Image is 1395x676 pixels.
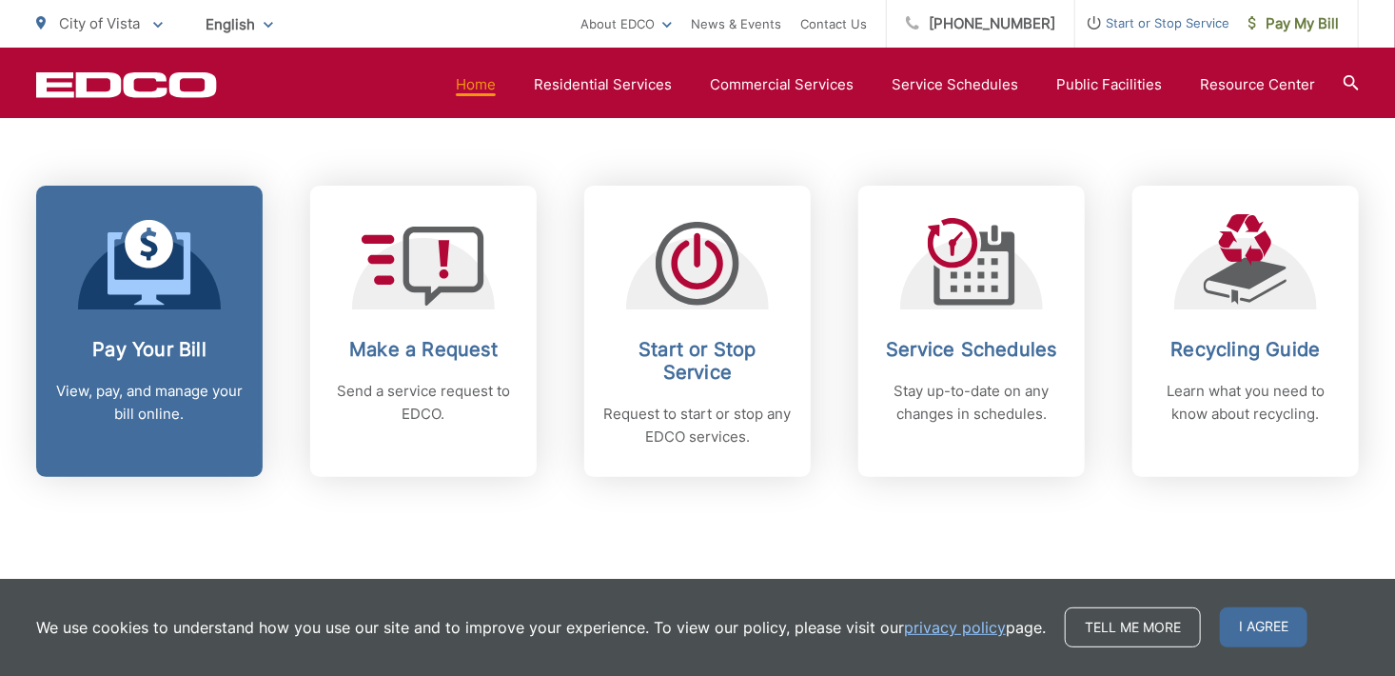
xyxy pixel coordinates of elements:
a: News & Events [691,12,781,35]
h2: Start or Stop Service [603,338,792,384]
a: Service Schedules [892,73,1018,96]
a: Commercial Services [710,73,854,96]
span: City of Vista [59,14,140,32]
a: Residential Services [534,73,672,96]
a: Make a Request Send a service request to EDCO. [310,186,537,477]
p: Stay up-to-date on any changes in schedules. [877,380,1066,426]
a: About EDCO [580,12,672,35]
a: Recycling Guide Learn what you need to know about recycling. [1132,186,1359,477]
a: Resource Center [1200,73,1315,96]
h2: Make a Request [329,338,518,361]
a: privacy policy [904,616,1006,639]
span: I agree [1220,607,1307,647]
p: Send a service request to EDCO. [329,380,518,426]
a: Contact Us [800,12,867,35]
a: Public Facilities [1056,73,1162,96]
a: Home [456,73,496,96]
p: We use cookies to understand how you use our site and to improve your experience. To view our pol... [36,616,1046,639]
a: Tell me more [1065,607,1201,647]
h2: Recycling Guide [1151,338,1340,361]
p: Learn what you need to know about recycling. [1151,380,1340,426]
a: Service Schedules Stay up-to-date on any changes in schedules. [858,186,1085,477]
span: Pay My Bill [1248,12,1339,35]
span: English [191,8,287,41]
p: View, pay, and manage your bill online. [55,380,244,426]
p: Request to start or stop any EDCO services. [603,403,792,448]
a: EDCD logo. Return to the homepage. [36,71,217,98]
a: Pay Your Bill View, pay, and manage your bill online. [36,186,263,477]
h2: Pay Your Bill [55,338,244,361]
h2: Service Schedules [877,338,1066,361]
